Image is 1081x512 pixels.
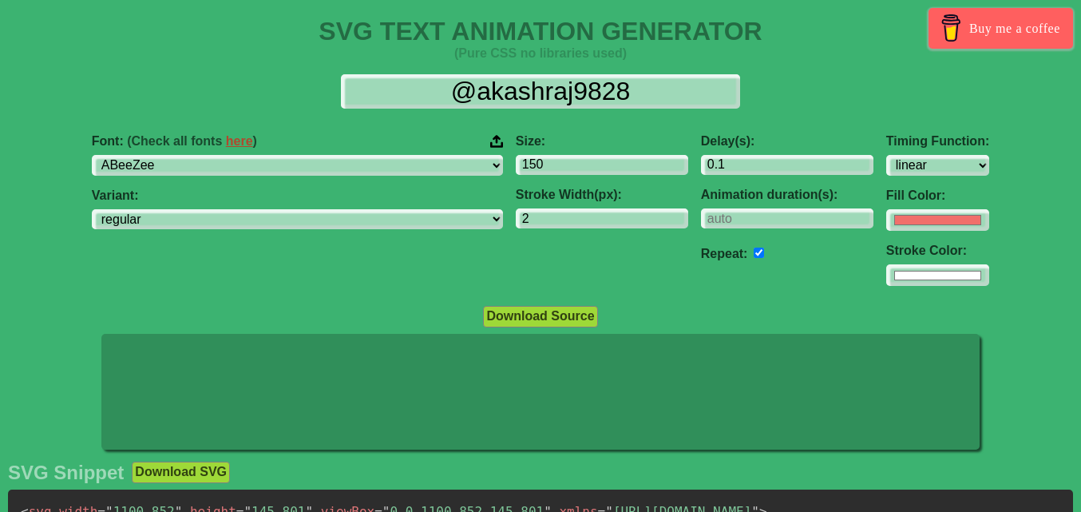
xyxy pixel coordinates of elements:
[701,208,873,228] input: auto
[92,189,503,203] label: Variant:
[8,462,124,484] h2: SVG Snippet
[754,248,764,258] input: auto
[937,14,965,42] img: Buy me a coffee
[701,134,873,149] label: Delay(s):
[132,462,230,482] button: Download SVG
[92,134,257,149] span: Font:
[969,14,1060,42] span: Buy me a coffee
[701,155,873,175] input: 0.1s
[929,8,1073,49] a: Buy me a coffee
[490,134,503,149] img: Upload your font
[226,134,253,148] a: here
[516,155,688,175] input: 100
[701,188,873,202] label: Animation duration(s):
[886,134,989,149] label: Timing Function:
[341,74,740,109] input: Input Text Here
[701,247,748,260] label: Repeat:
[483,306,597,327] button: Download Source
[886,244,989,258] label: Stroke Color:
[516,208,688,228] input: 2px
[886,189,989,203] label: Fill Color:
[516,188,688,202] label: Stroke Width(px):
[127,134,257,148] span: (Check all fonts )
[516,134,688,149] label: Size:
